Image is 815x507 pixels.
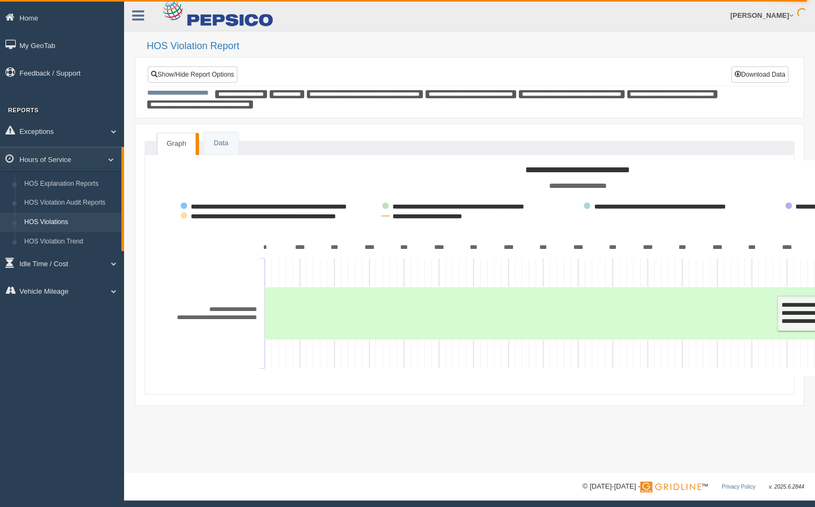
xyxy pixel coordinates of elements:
[640,482,701,492] img: Gridline
[148,66,237,83] a: Show/Hide Report Options
[204,132,238,154] a: Data
[19,174,121,194] a: HOS Explanation Reports
[19,232,121,252] a: HOS Violation Trend
[19,193,121,213] a: HOS Violation Audit Reports
[19,213,121,232] a: HOS Violations
[769,484,804,490] span: v. 2025.6.2844
[722,484,755,490] a: Privacy Policy
[147,41,804,52] h2: HOS Violation Report
[583,481,804,492] div: © [DATE]-[DATE] - ™
[157,133,196,155] a: Graph
[731,66,789,83] button: Download Data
